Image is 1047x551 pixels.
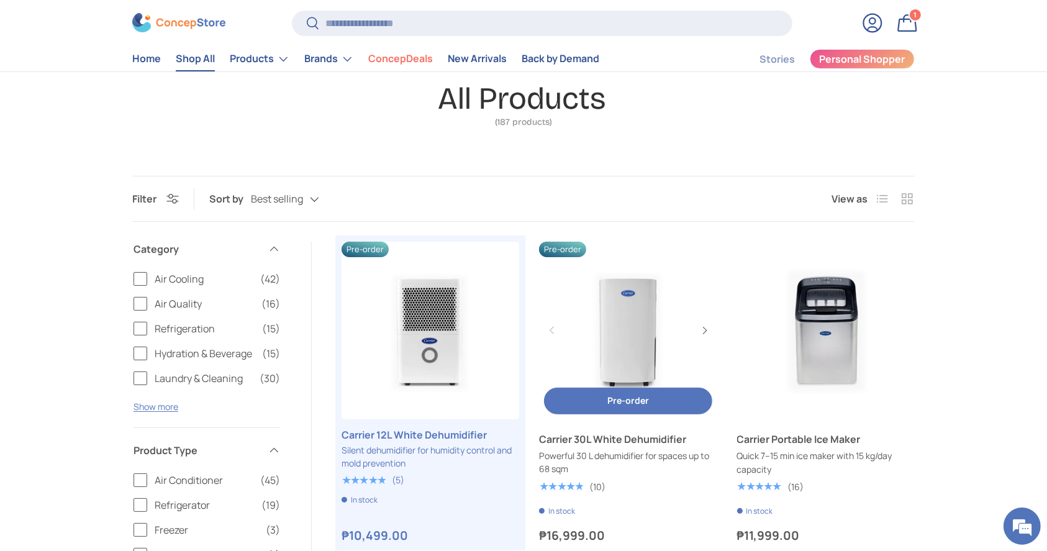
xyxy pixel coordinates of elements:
[607,394,649,406] span: Pre-order
[342,242,519,419] a: Carrier 12L White Dehumidifier
[132,192,156,206] span: Filter
[438,80,606,117] h1: All Products
[260,473,280,488] span: (45)
[134,428,280,473] summary: Product Type
[759,47,795,71] a: Stories
[438,118,609,127] span: (187 products)
[132,47,599,71] nav: Primary
[134,227,280,271] summary: Category
[132,192,179,206] button: Filter
[260,271,280,286] span: (42)
[155,473,253,488] span: Air Conditioner
[820,55,905,65] span: Personal Shopper
[72,157,171,282] span: We're online!
[539,432,717,447] a: Carrier 30L White Dehumidifier
[368,47,433,71] a: ConcepDeals
[342,427,519,442] a: Carrier 12L White Dehumidifier
[209,191,251,206] label: Sort by
[251,189,344,211] button: Best selling
[914,11,917,20] span: 1
[132,47,161,71] a: Home
[155,346,255,361] span: Hydration & Beverage
[522,47,599,71] a: Back by Demand
[539,242,717,419] a: Carrier 30L White Dehumidifier
[6,339,237,383] textarea: Type your message and hit 'Enter'
[266,522,280,537] span: (3)
[134,443,260,458] span: Product Type
[155,321,255,336] span: Refrigeration
[261,498,280,512] span: (19)
[448,47,507,71] a: New Arrivals
[65,70,209,86] div: Chat with us now
[132,14,225,33] img: ConcepStore
[261,296,280,311] span: (16)
[737,242,915,419] a: Carrier Portable Ice Maker
[155,522,258,537] span: Freezer
[810,49,915,69] a: Personal Shopper
[155,296,254,311] span: Air Quality
[134,242,260,257] span: Category
[204,6,233,36] div: Minimize live chat window
[832,191,868,206] span: View as
[251,193,303,205] span: Best selling
[176,47,215,71] a: Shop All
[134,401,178,412] button: Show more
[260,371,280,386] span: (30)
[222,47,297,71] summary: Products
[155,371,252,386] span: Laundry & Cleaning
[737,432,915,447] a: Carrier Portable Ice Maker
[342,242,389,257] span: Pre-order
[730,47,915,71] nav: Secondary
[155,498,254,512] span: Refrigerator
[297,47,361,71] summary: Brands
[155,271,253,286] span: Air Cooling
[262,346,280,361] span: (15)
[539,242,586,257] span: Pre-order
[544,388,712,414] button: Pre-order
[262,321,280,336] span: (15)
